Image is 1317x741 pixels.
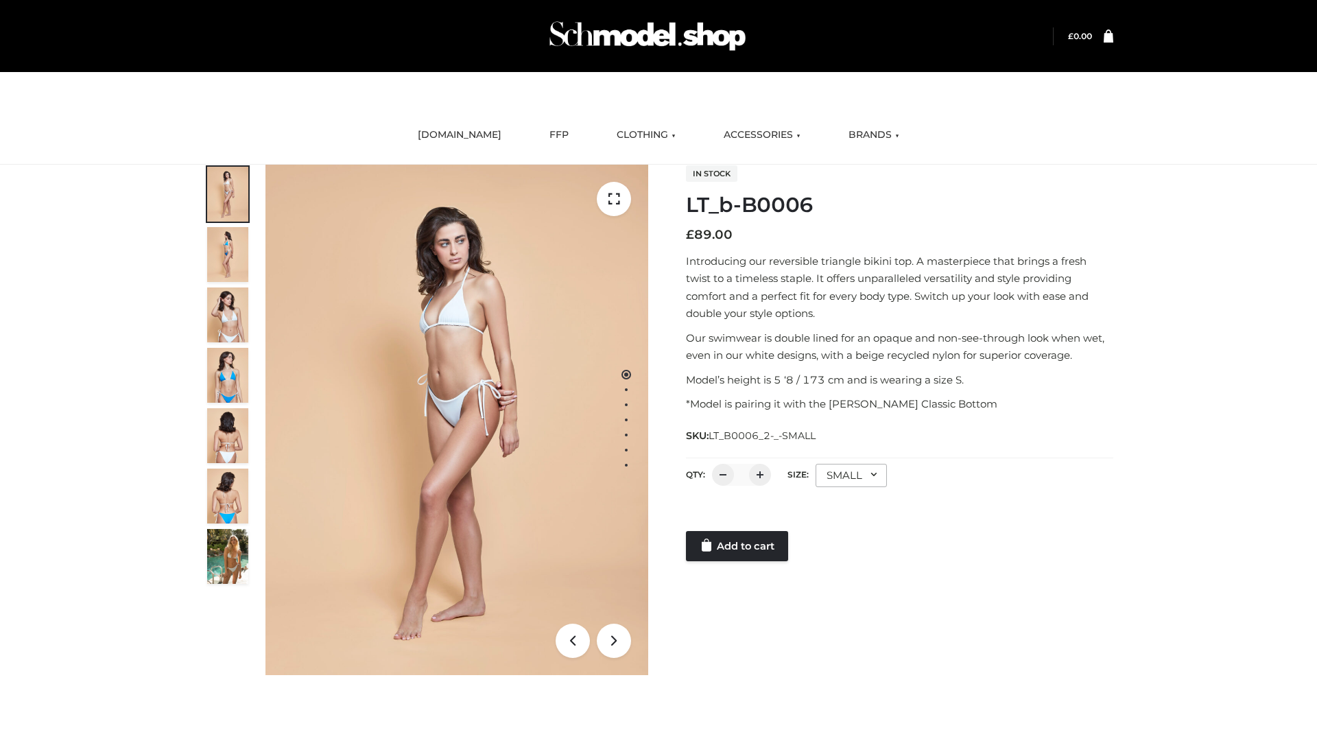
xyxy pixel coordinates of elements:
[207,469,248,524] img: ArielClassicBikiniTop_CloudNine_AzureSky_OW114ECO_8-scaled.jpg
[539,120,579,150] a: FFP
[709,430,816,442] span: LT_B0006_2-_-SMALL
[686,227,694,242] span: £
[207,227,248,282] img: ArielClassicBikiniTop_CloudNine_AzureSky_OW114ECO_2-scaled.jpg
[207,529,248,584] img: Arieltop_CloudNine_AzureSky2.jpg
[713,120,811,150] a: ACCESSORIES
[1068,31,1092,41] a: £0.00
[816,464,887,487] div: SMALL
[838,120,910,150] a: BRANDS
[545,9,750,63] img: Schmodel Admin 964
[686,427,817,444] span: SKU:
[686,193,1113,217] h1: LT_b-B0006
[686,165,737,182] span: In stock
[686,329,1113,364] p: Our swimwear is double lined for an opaque and non-see-through look when wet, even in our white d...
[686,371,1113,389] p: Model’s height is 5 ‘8 / 173 cm and is wearing a size S.
[207,348,248,403] img: ArielClassicBikiniTop_CloudNine_AzureSky_OW114ECO_4-scaled.jpg
[265,165,648,675] img: ArielClassicBikiniTop_CloudNine_AzureSky_OW114ECO_1
[1068,31,1092,41] bdi: 0.00
[686,227,733,242] bdi: 89.00
[686,469,705,480] label: QTY:
[207,408,248,463] img: ArielClassicBikiniTop_CloudNine_AzureSky_OW114ECO_7-scaled.jpg
[207,287,248,342] img: ArielClassicBikiniTop_CloudNine_AzureSky_OW114ECO_3-scaled.jpg
[686,531,788,561] a: Add to cart
[686,252,1113,322] p: Introducing our reversible triangle bikini top. A masterpiece that brings a fresh twist to a time...
[1068,31,1073,41] span: £
[207,167,248,222] img: ArielClassicBikiniTop_CloudNine_AzureSky_OW114ECO_1-scaled.jpg
[686,395,1113,413] p: *Model is pairing it with the [PERSON_NAME] Classic Bottom
[407,120,512,150] a: [DOMAIN_NAME]
[606,120,686,150] a: CLOTHING
[787,469,809,480] label: Size:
